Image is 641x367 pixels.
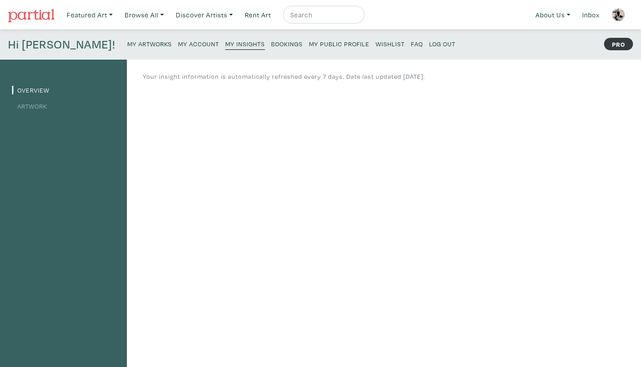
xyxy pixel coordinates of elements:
[376,40,405,48] small: Wishlist
[225,37,265,50] a: My Insights
[178,37,219,49] a: My Account
[411,40,423,48] small: FAQ
[127,37,172,49] a: My Artworks
[578,6,604,24] a: Inbox
[271,37,303,49] a: Bookings
[309,37,369,49] a: My Public Profile
[429,37,455,49] a: Log Out
[63,6,117,24] a: Featured Art
[271,40,303,48] small: Bookings
[241,6,275,24] a: Rent Art
[12,102,47,110] a: Artwork
[178,40,219,48] small: My Account
[12,86,49,94] a: Overview
[612,8,625,21] img: phpThumb.php
[225,40,265,48] small: My Insights
[411,37,423,49] a: FAQ
[172,6,237,24] a: Discover Artists
[604,38,633,50] strong: PRO
[376,37,405,49] a: Wishlist
[127,40,172,48] small: My Artworks
[289,9,356,20] input: Search
[531,6,574,24] a: About Us
[309,40,369,48] small: My Public Profile
[8,37,115,52] h4: Hi [PERSON_NAME]!
[121,6,168,24] a: Browse All
[143,72,425,81] p: Your insight information is automatically refreshed every 7 days. Date last updated [DATE].
[429,40,455,48] small: Log Out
